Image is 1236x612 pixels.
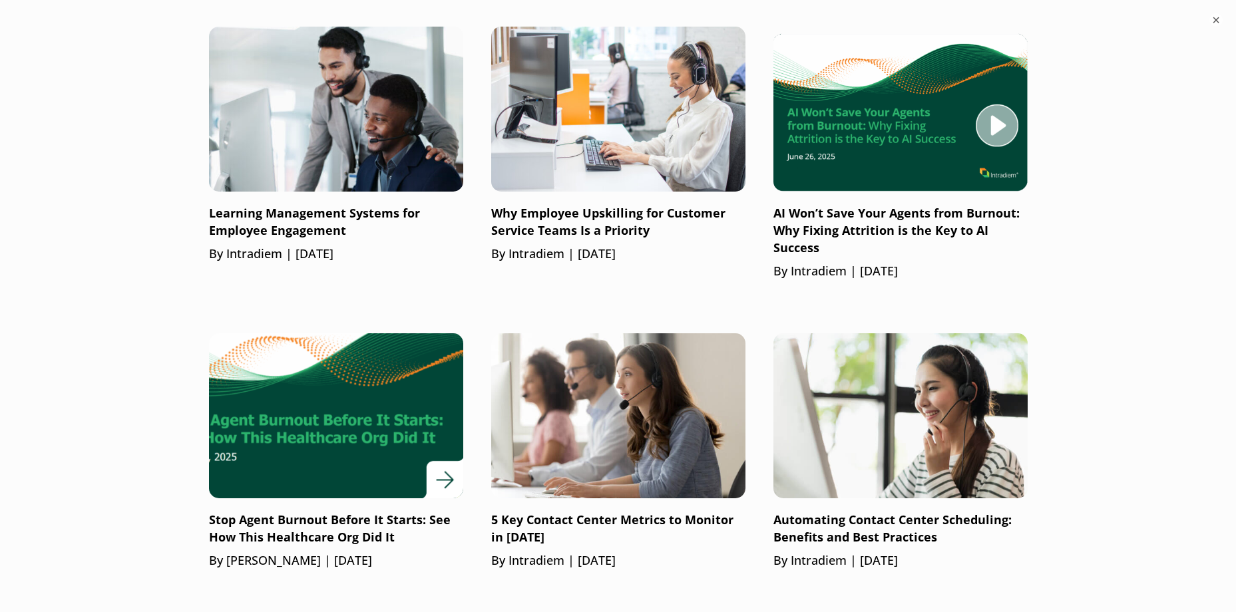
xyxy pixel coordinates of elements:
a: Learning Management Systems for Employee EngagementBy Intradiem | [DATE] [209,27,463,263]
p: Learning Management Systems for Employee Engagement [209,205,463,239]
a: 5 Key Contact Center Metrics to Monitor in [DATE]By Intradiem | [DATE] [491,333,745,569]
p: By Intradiem | [DATE] [773,552,1028,569]
p: By [PERSON_NAME] | [DATE] [209,552,463,569]
p: Stop Agent Burnout Before It Starts: See How This Healthcare Org Did It [209,512,463,546]
a: Automating Contact Center Scheduling: Benefits and Best PracticesBy Intradiem | [DATE] [773,333,1028,569]
p: 5 Key Contact Center Metrics to Monitor in [DATE] [491,512,745,546]
p: By Intradiem | [DATE] [773,263,1028,280]
p: AI Won’t Save Your Agents from Burnout: Why Fixing Attrition is the Key to AI Success [773,205,1028,257]
button: × [1209,13,1223,27]
p: Automating Contact Center Scheduling: Benefits and Best Practices [773,512,1028,546]
a: Why Employee Upskilling for Customer Service Teams Is a PriorityBy Intradiem | [DATE] [491,27,745,263]
a: AI Won’t Save Your Agents from Burnout: Why Fixing Attrition is the Key to AI SuccessBy Intradiem... [773,27,1028,280]
p: Why Employee Upskilling for Customer Service Teams Is a Priority [491,205,745,239]
a: Stop Agent Burnout Before It Starts: See How This Healthcare Org Did ItBy [PERSON_NAME] | [DATE] [209,333,463,569]
p: By Intradiem | [DATE] [209,245,463,263]
p: By Intradiem | [DATE] [491,245,745,263]
p: By Intradiem | [DATE] [491,552,745,569]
